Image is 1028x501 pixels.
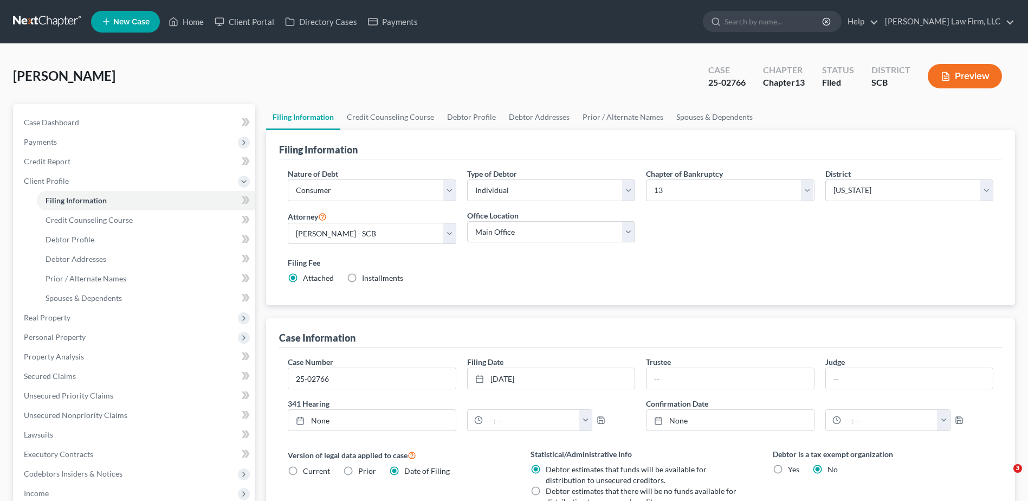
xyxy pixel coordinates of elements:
a: Lawsuits [15,425,255,445]
label: 341 Hearing [282,398,641,409]
span: Personal Property [24,332,86,342]
span: [PERSON_NAME] [13,68,115,83]
iframe: Intercom live chat [991,464,1017,490]
a: Secured Claims [15,367,255,386]
span: Attached [303,273,334,282]
a: Credit Counseling Course [340,104,441,130]
span: Date of Filing [404,466,450,476]
a: Filing Information [266,104,340,130]
a: Spouses & Dependents [670,104,759,130]
a: Credit Report [15,152,255,171]
span: Debtor estimates that funds will be available for distribution to unsecured creditors. [546,465,707,485]
span: Spouses & Dependents [46,293,122,303]
input: -- : -- [841,410,938,431]
a: Unsecured Priority Claims [15,386,255,406]
span: New Case [113,18,150,26]
div: 25-02766 [708,76,746,89]
span: No [827,465,838,474]
span: Prior / Alternate Names [46,274,126,283]
button: Preview [928,64,1002,88]
label: Judge [825,356,845,368]
div: Case Information [279,331,355,344]
div: Case [708,64,746,76]
label: Trustee [646,356,671,368]
span: Unsecured Nonpriority Claims [24,410,127,420]
label: Filing Fee [288,257,993,268]
label: Filing Date [467,356,503,368]
a: Directory Cases [280,12,363,31]
label: Confirmation Date [641,398,999,409]
input: Enter case number... [288,368,455,389]
input: Search by name... [725,11,824,31]
label: Attorney [288,210,327,223]
label: Debtor is a tax exempt organization [773,448,993,460]
label: Nature of Debt [288,168,338,179]
a: Spouses & Dependents [37,288,255,308]
span: Property Analysis [24,352,84,361]
div: Filing Information [279,143,358,156]
span: Installments [362,273,403,282]
span: Debtor Profile [46,235,94,244]
span: Filing Information [46,196,107,205]
a: Client Portal [209,12,280,31]
a: [DATE] [468,368,635,389]
a: Payments [363,12,423,31]
a: Filing Information [37,191,255,210]
label: Type of Debtor [467,168,517,179]
span: Case Dashboard [24,118,79,127]
label: Chapter of Bankruptcy [646,168,723,179]
span: Prior [358,466,376,476]
a: Debtor Profile [441,104,502,130]
span: Lawsuits [24,430,53,439]
a: Unsecured Nonpriority Claims [15,406,255,425]
span: Yes [788,465,799,474]
label: Version of legal data applied to case [288,448,508,461]
label: Office Location [467,210,519,221]
span: Debtor Addresses [46,254,106,264]
div: Status [822,64,854,76]
span: Credit Counseling Course [46,215,133,224]
a: Credit Counseling Course [37,210,255,230]
div: Filed [822,76,854,89]
span: 3 [1013,464,1022,473]
label: District [825,168,851,179]
span: Current [303,466,330,476]
span: Real Property [24,313,70,322]
label: Statistical/Administrative Info [531,448,751,460]
span: Income [24,489,49,498]
span: Codebtors Insiders & Notices [24,469,122,478]
input: -- [646,368,813,389]
a: [PERSON_NAME] Law Firm, LLC [880,12,1014,31]
div: Chapter [763,76,805,89]
a: Debtor Profile [37,230,255,249]
a: Prior / Alternate Names [576,104,670,130]
a: None [288,410,455,431]
span: Executory Contracts [24,449,93,459]
div: SCB [871,76,910,89]
a: Debtor Addresses [502,104,576,130]
a: Prior / Alternate Names [37,269,255,288]
span: Unsecured Priority Claims [24,391,113,400]
a: Home [163,12,209,31]
span: Credit Report [24,157,70,166]
label: Case Number [288,356,333,368]
a: None [646,410,813,431]
div: District [871,64,910,76]
a: Executory Contracts [15,445,255,464]
span: Secured Claims [24,371,76,381]
a: Help [842,12,878,31]
div: Chapter [763,64,805,76]
a: Property Analysis [15,347,255,367]
span: Client Profile [24,176,69,185]
a: Debtor Addresses [37,249,255,269]
a: Case Dashboard [15,113,255,132]
span: 13 [795,77,805,87]
input: -- [826,368,993,389]
input: -- : -- [483,410,580,431]
span: Payments [24,137,57,146]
